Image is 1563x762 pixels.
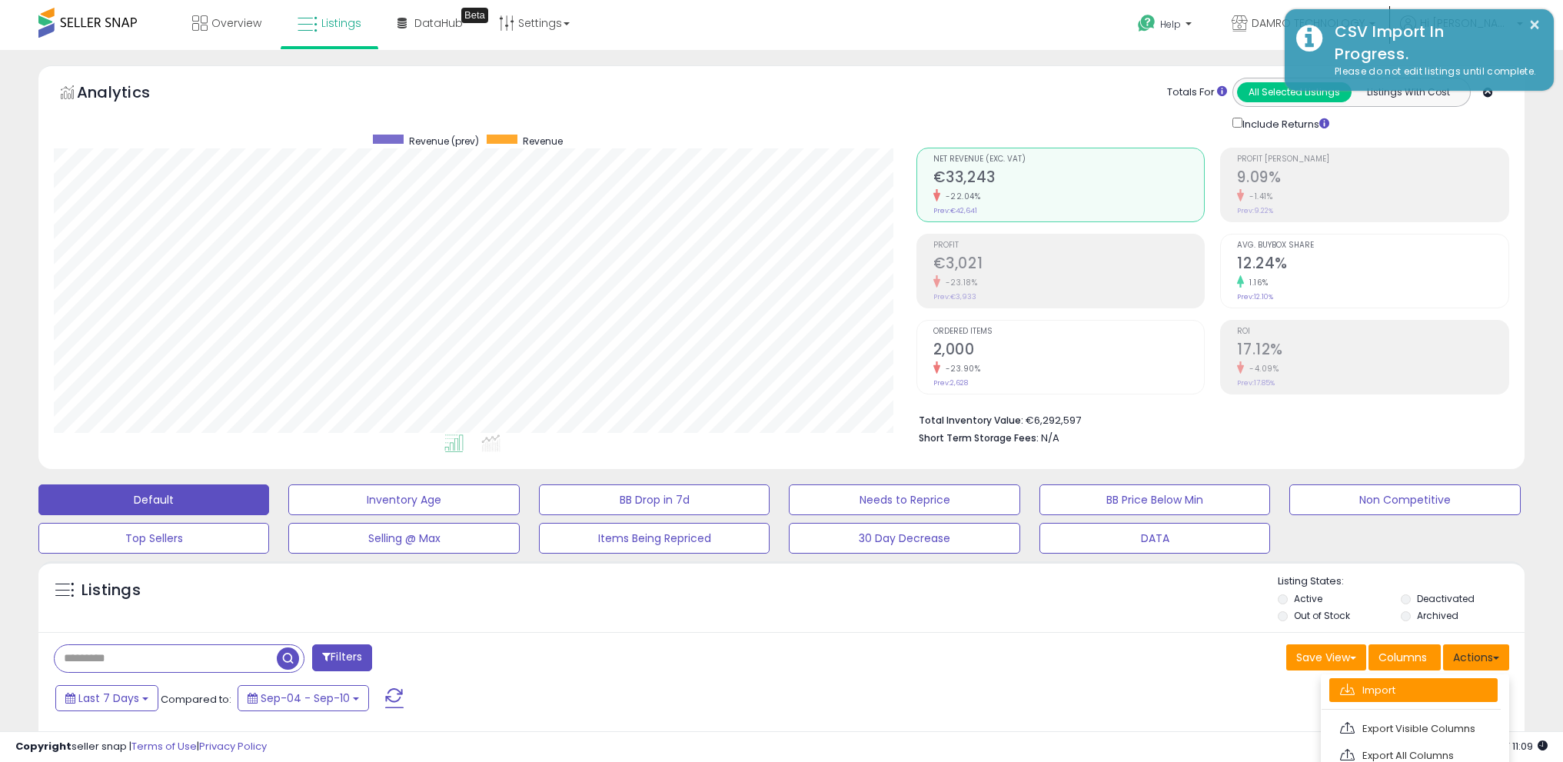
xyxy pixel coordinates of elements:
small: Prev: 12.10% [1237,292,1273,301]
button: BB Drop in 7d [539,484,770,515]
i: Get Help [1137,14,1156,33]
div: seller snap | | [15,740,267,754]
small: Prev: 2,628 [933,378,968,388]
div: Totals For [1167,85,1227,100]
span: Last 7 Days [78,690,139,706]
span: Profit [933,241,1205,250]
button: Listings With Cost [1351,82,1465,102]
h2: 9.09% [1237,168,1508,189]
b: Total Inventory Value: [919,414,1023,427]
strong: Copyright [15,739,71,754]
span: Sep-04 - Sep-10 [261,690,350,706]
button: Selling @ Max [288,523,519,554]
button: Default [38,484,269,515]
span: N/A [1041,431,1059,445]
label: Out of Stock [1294,609,1350,622]
div: CSV Import In Progress. [1323,21,1542,65]
label: Active [1294,592,1322,605]
span: Ordered Items [933,328,1205,336]
a: Import [1329,678,1498,702]
small: -1.41% [1244,191,1272,202]
h5: Listings [81,580,141,601]
h2: 17.12% [1237,341,1508,361]
button: Actions [1443,644,1509,670]
span: Help [1160,18,1181,31]
div: Include Returns [1221,115,1348,132]
button: Non Competitive [1289,484,1520,515]
a: Export Visible Columns [1329,717,1498,740]
span: Net Revenue (Exc. VAT) [933,155,1205,164]
button: BB Price Below Min [1039,484,1270,515]
h2: €33,243 [933,168,1205,189]
button: Save View [1286,644,1366,670]
button: × [1528,15,1541,35]
small: -23.18% [940,277,978,288]
button: Columns [1368,644,1441,670]
a: Terms of Use [131,739,197,754]
button: 30 Day Decrease [789,523,1019,554]
a: Privacy Policy [199,739,267,754]
li: €6,292,597 [919,410,1498,428]
p: Listing States: [1278,574,1525,589]
small: Prev: €42,641 [933,206,977,215]
button: Last 7 Days [55,685,158,711]
span: Overview [211,15,261,31]
small: Prev: 17.85% [1237,378,1275,388]
h2: €3,021 [933,255,1205,275]
button: Top Sellers [38,523,269,554]
label: Deactivated [1417,592,1475,605]
small: -22.04% [940,191,981,202]
button: Sep-04 - Sep-10 [238,685,369,711]
small: Prev: 9.22% [1237,206,1273,215]
span: Profit [PERSON_NAME] [1237,155,1508,164]
button: Items Being Repriced [539,523,770,554]
b: Short Term Storage Fees: [919,431,1039,444]
span: DAMRO TECHNOLOGY [1252,15,1365,31]
span: Listings [321,15,361,31]
h2: 12.24% [1237,255,1508,275]
span: Revenue (prev) [409,135,479,148]
span: Columns [1378,650,1427,665]
h2: 2,000 [933,341,1205,361]
button: Filters [312,644,372,671]
small: -23.90% [940,363,981,374]
span: ROI [1237,328,1508,336]
small: 1.16% [1244,277,1269,288]
span: 2025-09-18 11:09 GMT [1488,739,1548,754]
button: All Selected Listings [1237,82,1352,102]
h5: Analytics [77,82,180,107]
small: Prev: €3,933 [933,292,976,301]
span: DataHub [414,15,463,31]
span: Revenue [523,135,563,148]
button: Needs to Reprice [789,484,1019,515]
div: Tooltip anchor [461,8,488,23]
small: -4.09% [1244,363,1279,374]
span: Compared to: [161,692,231,707]
label: Archived [1417,609,1458,622]
button: Inventory Age [288,484,519,515]
button: DATA [1039,523,1270,554]
span: Avg. Buybox Share [1237,241,1508,250]
div: Please do not edit listings until complete. [1323,65,1542,79]
a: Help [1126,2,1207,50]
